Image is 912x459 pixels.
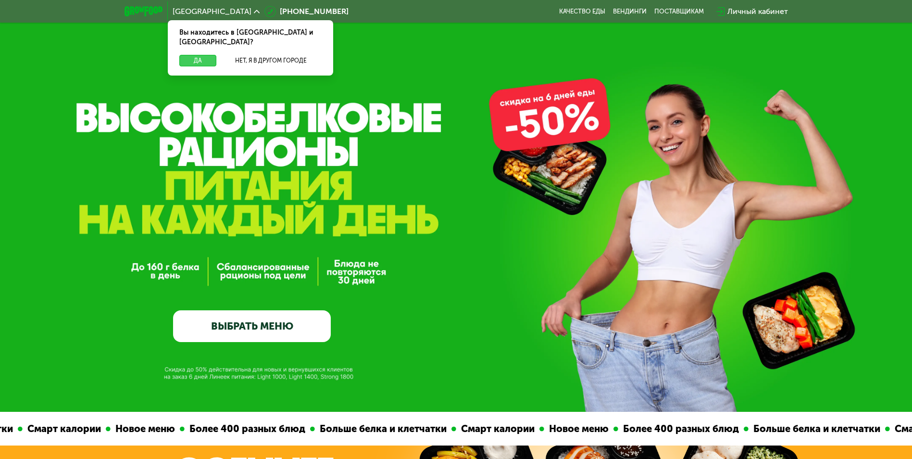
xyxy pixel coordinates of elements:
[183,421,308,436] div: Более 400 разных блюд
[654,8,704,15] div: поставщикам
[173,8,251,15] span: [GEOGRAPHIC_DATA]
[616,421,742,436] div: Более 400 разных блюд
[173,310,331,342] a: ВЫБРАТЬ МЕНЮ
[613,8,647,15] a: Вендинги
[21,421,104,436] div: Смарт калории
[264,6,349,17] a: [PHONE_NUMBER]
[168,20,333,55] div: Вы находитесь в [GEOGRAPHIC_DATA] и [GEOGRAPHIC_DATA]?
[313,421,450,436] div: Больше белка и клетчатки
[109,421,178,436] div: Новое меню
[542,421,612,436] div: Новое меню
[747,421,883,436] div: Больше белка и клетчатки
[559,8,605,15] a: Качество еды
[179,55,216,66] button: Да
[727,6,788,17] div: Личный кабинет
[454,421,537,436] div: Смарт калории
[220,55,322,66] button: Нет, я в другом городе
